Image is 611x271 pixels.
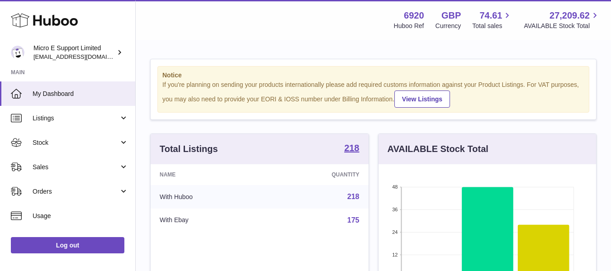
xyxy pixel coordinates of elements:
img: contact@micropcsupport.com [11,46,24,59]
div: Currency [436,22,461,30]
text: 12 [392,252,398,257]
th: Quantity [265,164,369,185]
text: 24 [392,229,398,235]
strong: 6920 [404,10,424,22]
a: 74.61 Total sales [472,10,512,30]
span: Stock [33,138,119,147]
strong: 218 [344,143,359,152]
span: Usage [33,212,128,220]
span: Total sales [472,22,512,30]
text: 36 [392,207,398,212]
a: Log out [11,237,124,253]
div: Huboo Ref [394,22,424,30]
span: Orders [33,187,119,196]
span: My Dashboard [33,90,128,98]
th: Name [151,164,265,185]
div: If you're planning on sending your products internationally please add required customs informati... [162,81,584,108]
text: 48 [392,184,398,190]
h3: AVAILABLE Stock Total [388,143,488,155]
a: 218 [347,193,360,200]
td: With Huboo [151,185,265,209]
span: Sales [33,163,119,171]
strong: GBP [441,10,461,22]
span: [EMAIL_ADDRESS][DOMAIN_NAME] [33,53,133,60]
a: View Listings [394,90,450,108]
a: 27,209.62 AVAILABLE Stock Total [524,10,600,30]
span: Listings [33,114,119,123]
div: Micro E Support Limited [33,44,115,61]
a: 175 [347,216,360,224]
span: 74.61 [479,10,502,22]
strong: Notice [162,71,584,80]
span: 27,209.62 [549,10,590,22]
td: With Ebay [151,209,265,232]
a: 218 [344,143,359,154]
span: AVAILABLE Stock Total [524,22,600,30]
h3: Total Listings [160,143,218,155]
